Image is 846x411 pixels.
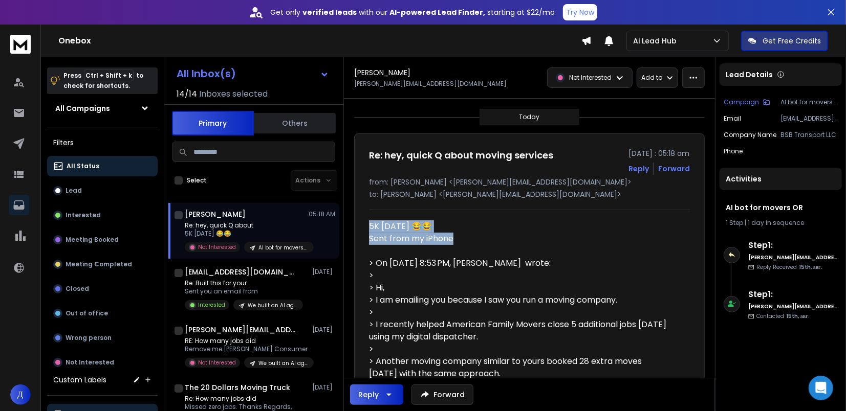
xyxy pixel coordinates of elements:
p: AI bot for movers OR [258,244,308,252]
p: Meeting Booked [66,236,119,244]
p: We built an AI agent [258,359,308,367]
button: Try Now [563,4,597,20]
p: Interested [66,211,101,219]
h1: Onebox [58,35,581,47]
div: | [726,219,836,227]
p: Press to check for shortcuts. [63,71,143,91]
button: Forward [411,384,473,405]
button: Д [10,384,31,405]
button: Reply [350,384,403,405]
button: All Campaigns [47,98,158,119]
div: Reply [358,390,379,400]
p: [DATE] [312,383,335,392]
p: Campaign [724,98,759,106]
span: 1 Step [726,218,743,227]
p: Interested [198,301,225,309]
span: 15th, авг. [786,312,810,320]
button: All Inbox(s) [168,63,337,84]
h3: Filters [47,135,158,150]
div: Open Intercom Messenger [809,376,833,400]
p: Contacted [756,312,810,320]
button: Out of office [47,303,158,324]
p: Not Interested [198,359,236,367]
p: [PERSON_NAME][EMAIL_ADDRESS][DOMAIN_NAME] [354,80,507,88]
p: Closed [66,285,89,293]
p: AI bot for movers OR [780,98,838,106]
button: Primary [172,111,254,135]
p: Not Interested [569,74,612,82]
h1: [PERSON_NAME] [185,209,246,219]
p: Ai Lead Hub [633,36,681,46]
h1: AI bot for movers OR [726,202,836,213]
button: Interested [47,205,158,225]
p: [DATE] : 05:18 am [628,148,690,158]
p: to: [PERSON_NAME] <[PERSON_NAME][EMAIL_ADDRESS][DOMAIN_NAME]> [369,189,690,199]
p: Missed zero jobs. Thanks Regards, [185,403,308,411]
button: Meeting Completed [47,254,158,275]
h1: Re: hey, quick Q about moving services [369,148,553,163]
p: Try Now [566,7,594,17]
h3: Inboxes selected [199,88,268,100]
strong: AI-powered Lead Finder, [389,7,485,17]
h1: The 20 Dollars Moving Truck [185,382,290,393]
button: Closed [47,279,158,299]
p: Sent you an email from [185,287,303,295]
p: 5K [DATE] 😂😂 [185,230,308,238]
p: RE: How many jobs did [185,337,308,345]
button: Reply [628,164,649,174]
p: Wrong person [66,334,112,342]
p: [EMAIL_ADDRESS][DOMAIN_NAME] [780,115,838,123]
p: from: [PERSON_NAME] <[PERSON_NAME][EMAIL_ADDRESS][DOMAIN_NAME]> [369,177,690,187]
h1: [EMAIL_ADDRESS][DOMAIN_NAME] [185,267,297,277]
p: Lead Details [726,70,773,80]
p: Re: Built this for your [185,279,303,287]
strong: verified leads [302,7,357,17]
span: 14 / 14 [177,88,197,100]
h3: Custom Labels [53,375,106,385]
p: Meeting Completed [66,260,132,268]
p: BSB Transport LLC [780,131,838,139]
p: Reply Received [756,263,822,271]
p: Get only with our starting at $22/mo [270,7,555,17]
p: [DATE] [312,326,335,334]
h1: All Campaigns [55,103,110,113]
h6: [PERSON_NAME][EMAIL_ADDRESS][DOMAIN_NAME] [748,303,838,310]
p: Company Name [724,131,776,139]
button: Wrong person [47,328,158,348]
img: logo [10,35,31,54]
h6: Step 1 : [748,288,838,301]
p: Re: How many jobs did [185,395,308,403]
button: Others [254,112,336,134]
p: All Status [67,162,99,170]
button: Get Free Credits [741,31,828,51]
h1: All Inbox(s) [177,68,236,79]
p: Phone [724,147,743,155]
p: Today [519,113,540,121]
p: Not Interested [66,358,114,367]
h6: Step 1 : [748,239,838,252]
button: Lead [47,180,158,201]
div: Activities [720,168,842,190]
div: Forward [658,164,690,174]
button: Meeting Booked [47,230,158,250]
p: 05:18 AM [309,210,335,218]
h6: [PERSON_NAME][EMAIL_ADDRESS][DOMAIN_NAME] [748,254,838,261]
span: 15th, авг. [799,263,822,271]
h1: [PERSON_NAME] [354,67,410,78]
h1: [PERSON_NAME][EMAIL_ADDRESS][DOMAIN_NAME] [185,325,297,335]
p: Out of office [66,309,108,317]
button: All Status [47,156,158,176]
span: Ctrl + Shift + k [84,70,134,81]
p: Add to [641,74,662,82]
p: Remove me [PERSON_NAME] Consumer [185,345,308,353]
p: We built an AI agent [248,302,297,309]
p: Email [724,115,741,123]
button: Campaign [724,98,770,106]
p: Get Free Credits [763,36,821,46]
span: 1 day in sequence [748,218,804,227]
p: [DATE] [312,268,335,276]
p: Lead [66,187,82,195]
button: Not Interested [47,352,158,373]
